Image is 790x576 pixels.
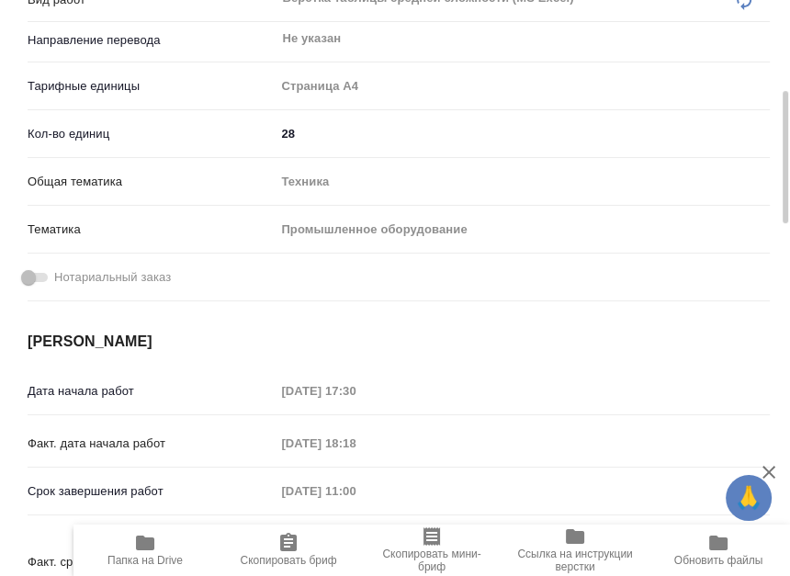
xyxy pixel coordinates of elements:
span: 🙏 [733,479,764,517]
button: Ссылка на инструкции верстки [503,525,647,576]
span: Нотариальный заказ [54,268,171,287]
p: Направление перевода [28,31,275,50]
span: Ссылка на инструкции верстки [514,548,636,573]
button: Обновить файлы [647,525,790,576]
input: Пустое поле [275,430,435,457]
div: Страница А4 [275,71,770,102]
input: ✎ Введи что-нибудь [275,120,770,147]
span: Скопировать бриф [240,554,336,567]
span: Обновить файлы [674,554,763,567]
span: Скопировать мини-бриф [371,548,492,573]
div: Техника [275,166,770,198]
p: Дата начала работ [28,382,275,401]
p: Кол-во единиц [28,125,275,143]
p: Тематика [28,220,275,239]
button: Скопировать мини-бриф [360,525,503,576]
p: Факт. дата начала работ [28,435,275,453]
button: Скопировать бриф [217,525,360,576]
span: Папка на Drive [107,554,183,567]
p: Общая тематика [28,173,275,191]
button: 🙏 [726,475,772,521]
input: Пустое поле [275,378,435,404]
button: Папка на Drive [73,525,217,576]
p: Факт. срок заверш. работ [28,553,275,571]
p: Тарифные единицы [28,77,275,96]
h4: [PERSON_NAME] [28,331,770,353]
div: Промышленное оборудование [275,214,770,245]
input: Пустое поле [275,478,435,504]
p: Срок завершения работ [28,482,275,501]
